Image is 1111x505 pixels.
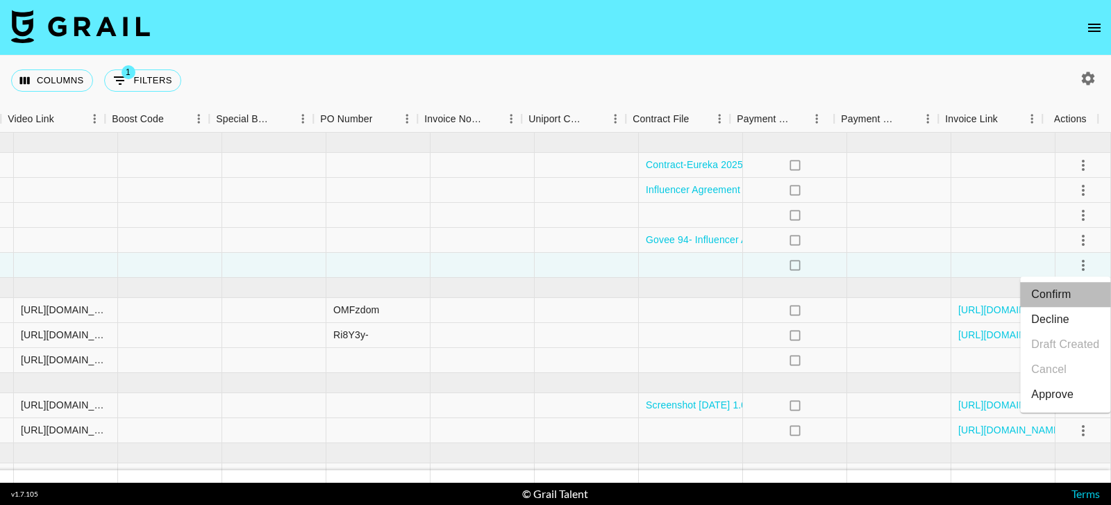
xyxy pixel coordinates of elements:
a: Influencer Agreement [PERSON_NAME] & SSG.docx [646,183,881,197]
button: select merge strategy [1071,204,1095,227]
button: open drawer [1080,14,1108,42]
div: Actions [1042,106,1098,133]
a: Contract-Eureka 2025-creator_-$4000.pdf [646,158,830,172]
div: Uniport Contact Email [528,106,585,133]
div: Invoice Link [945,106,998,133]
div: Approve [1031,386,1074,403]
div: Contract File [626,106,730,133]
div: Invoice Notes [424,106,481,133]
button: Select columns [11,69,93,92]
div: https://www.instagram.com/p/DOg6GrtEUpC/ [21,303,110,317]
div: https://www.tiktok.com/@ranialaluna/video/7545897919170284830 [21,398,110,412]
button: Sort [273,109,292,129]
div: © Grail Talent [522,487,588,501]
a: Screenshot [DATE] 1.00.50 PM.png [646,398,803,412]
div: Payment Sent [737,106,791,133]
button: Sort [998,109,1017,129]
div: OMFzdom [333,303,379,317]
button: Sort [54,109,74,129]
div: Invoice Notes [417,106,521,133]
div: Boost Code [105,106,209,133]
button: Sort [791,109,810,129]
a: [URL][DOMAIN_NAME] [958,328,1063,342]
div: PO Number [313,106,417,133]
button: Menu [84,108,105,129]
button: Sort [898,109,917,129]
div: Invoice Link [938,106,1042,133]
div: Special Booking Type [216,106,273,133]
a: [URL][DOMAIN_NAME] [958,398,1063,412]
div: PO Number [320,106,372,133]
button: Sort [585,109,605,129]
span: 1 [122,65,135,79]
div: Contract File [633,106,689,133]
button: Show filters [104,69,181,92]
a: Terms [1071,487,1100,500]
button: Menu [806,108,827,129]
div: Boost Code [112,106,164,133]
button: Sort [690,109,709,129]
div: Payment Sent Date [834,106,938,133]
button: select merge strategy [1071,179,1095,202]
button: select merge strategy [1071,229,1095,252]
div: Payment Sent Date [841,106,898,133]
div: Ri8Y3y- [333,328,369,342]
div: Video Link [8,106,54,133]
li: Decline [1020,307,1110,332]
button: Menu [709,108,730,129]
button: Menu [188,108,209,129]
button: Menu [605,108,626,129]
a: [URL][DOMAIN_NAME] [958,468,1063,482]
a: [URL][DOMAIN_NAME] [958,303,1063,317]
div: Payment Sent [730,106,834,133]
button: select merge strategy [1071,154,1095,177]
a: Govee 94- Influencer Agreement (@briellematranga_) 2025.pdf [646,233,924,247]
a: [URL][DOMAIN_NAME] [958,423,1063,437]
img: Grail Talent [11,10,150,43]
div: https://www.tiktok.com/@creator___/photo/7550408247686073631 [21,353,110,367]
div: https://www.instagram.com/p/DOg6GrtEUpC/ [21,328,110,342]
button: Sort [373,109,392,129]
button: Menu [917,108,938,129]
button: Sort [481,109,501,129]
div: Actions [1054,106,1087,133]
div: v 1.7.105 [11,490,38,499]
div: https://www.tiktok.com/@bethannrobinson/video/7536266591621729550 [21,423,110,437]
div: 8/20/2025 [854,468,885,482]
div: https://www.tiktok.com/@ranialaluna/video/7525899664013479199?_r=1&_t=ZP-8xwqYbK68Cd [21,468,110,482]
button: select merge strategy [1071,464,1095,488]
button: select merge strategy [1071,254,1095,277]
button: Sort [164,109,183,129]
button: Menu [1021,108,1042,129]
button: Menu [501,108,521,129]
li: Confirm [1020,282,1110,307]
div: Special Booking Type [209,106,313,133]
div: Uniport Contact Email [521,106,626,133]
button: select merge strategy [1071,419,1095,442]
button: Menu [292,108,313,129]
button: Menu [396,108,417,129]
div: Video Link [1,106,105,133]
